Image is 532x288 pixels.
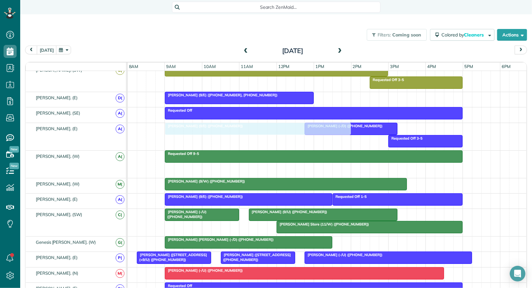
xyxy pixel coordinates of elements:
[116,269,124,278] span: M(
[25,46,37,54] button: prev
[116,180,124,189] span: M(
[35,154,81,159] span: [PERSON_NAME]. (W)
[276,222,369,226] span: [PERSON_NAME] Store (11/W) ([PHONE_NUMBER])
[35,212,83,217] span: [PERSON_NAME]. (SW)
[116,125,124,133] span: A(
[378,32,391,38] span: Filters:
[116,152,124,161] span: A(
[35,270,79,276] span: [PERSON_NAME]. (N)
[165,64,177,69] span: 9am
[239,64,254,69] span: 11am
[35,240,97,245] span: Genesis [PERSON_NAME]. (W)
[37,46,57,54] button: [DATE]
[221,253,291,262] span: [PERSON_NAME] ([STREET_ADDRESS] ([PHONE_NUMBER])
[116,211,124,219] span: C(
[137,253,207,262] span: [PERSON_NAME] ([STREET_ADDRESS] (<9/U) ([PHONE_NUMBER])
[116,109,124,118] span: A(
[388,136,423,141] span: Requested Off 3-5
[35,197,79,202] span: [PERSON_NAME]. (E)
[165,179,245,184] span: [PERSON_NAME] (9/W) ([PHONE_NUMBER])
[9,163,19,169] span: New
[277,64,291,69] span: 12pm
[369,77,404,82] span: Requested Off 3-5
[165,93,278,97] span: [PERSON_NAME] (9/E) ([PHONE_NUMBER], [PHONE_NUMBER])
[464,32,485,38] span: Cleaners
[165,210,207,219] span: [PERSON_NAME] (-/U) ([PHONE_NUMBER])
[202,64,217,69] span: 10am
[35,110,81,116] span: [PERSON_NAME]. (SE)
[35,95,79,100] span: [PERSON_NAME]. (E)
[249,210,328,214] span: [PERSON_NAME] (9/U) ([PHONE_NUMBER])
[9,146,19,153] span: New
[165,237,274,242] span: [PERSON_NAME] [PERSON_NAME] (-/D) ([PHONE_NUMBER])
[35,181,81,186] span: [PERSON_NAME]. (W)
[165,194,243,199] span: [PERSON_NAME] (9/E) ([PHONE_NUMBER])
[128,64,140,69] span: 8am
[352,64,363,69] span: 2pm
[165,283,193,288] span: Requested Off
[252,47,334,54] h2: [DATE]
[304,253,383,257] span: [PERSON_NAME] (-/U) ([PHONE_NUMBER])
[314,64,325,69] span: 1pm
[116,195,124,204] span: A(
[463,64,475,69] span: 5pm
[515,46,527,54] button: next
[165,268,243,273] span: [PERSON_NAME] (-/U) ([PHONE_NUMBER])
[116,254,124,262] span: P(
[500,64,512,69] span: 6pm
[35,255,79,260] span: [PERSON_NAME]. (E)
[332,194,367,199] span: Requested Off 1-5
[430,29,495,41] button: Colored byCleaners
[441,32,486,38] span: Colored by
[392,32,422,38] span: Coming soon
[116,94,124,103] span: D(
[510,266,525,281] div: Open Intercom Messenger
[165,108,193,113] span: Requested Off
[497,29,527,41] button: Actions
[165,151,199,156] span: Requested Off 9-5
[116,238,124,247] span: G(
[426,64,437,69] span: 4pm
[35,126,79,131] span: [PERSON_NAME]. (E)
[389,64,400,69] span: 3pm
[165,124,243,128] span: [PERSON_NAME] (9/E) ([PHONE_NUMBER])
